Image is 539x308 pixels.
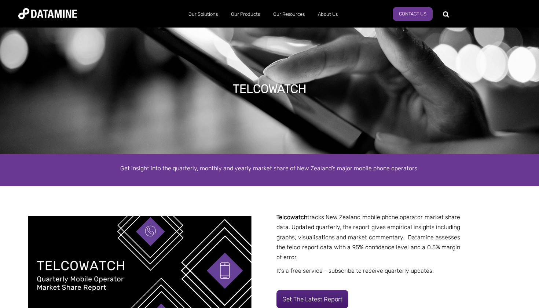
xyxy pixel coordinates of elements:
[18,8,77,19] img: Datamine
[60,163,478,173] p: Get insight into the quarterly, monthly and yearly market share of New Zealand’s major mobile pho...
[276,267,434,274] span: It's a free service - subscribe to receive quarterly updates.
[233,81,307,97] h1: TELCOWATCH
[311,5,344,24] a: About Us
[224,5,267,24] a: Our Products
[276,214,307,221] strong: Telcowatch
[182,5,224,24] a: Our Solutions
[393,7,433,21] a: Contact us
[267,5,311,24] a: Our Resources
[276,214,460,261] span: tracks New Zealand mobile phone operator market share data. Updated quarterly, the report gives e...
